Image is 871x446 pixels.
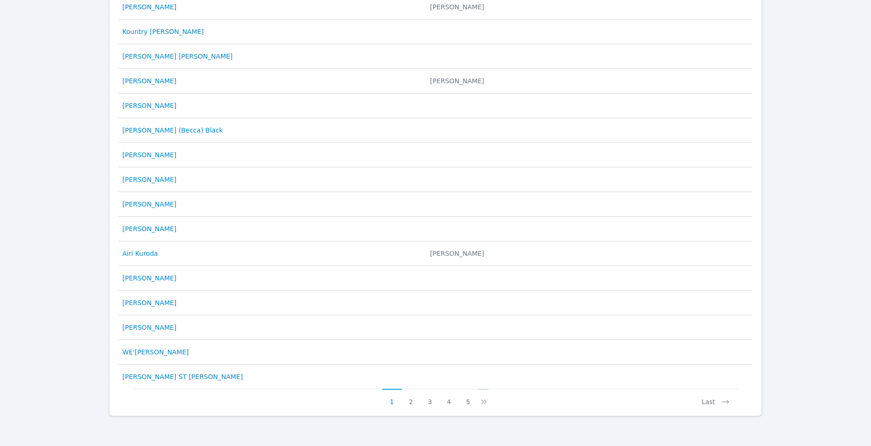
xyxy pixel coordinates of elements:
[119,118,752,143] tr: [PERSON_NAME] (Becca) Black
[119,340,752,365] tr: WE'[PERSON_NAME]
[382,389,402,406] button: 1
[122,126,223,135] a: [PERSON_NAME] (Becca) Black
[122,224,176,233] a: [PERSON_NAME]
[122,298,176,307] a: [PERSON_NAME]
[122,372,243,381] a: [PERSON_NAME] ST [PERSON_NAME]
[119,291,752,315] tr: [PERSON_NAME]
[122,150,176,160] a: [PERSON_NAME]
[122,200,176,209] a: [PERSON_NAME]
[119,93,752,118] tr: [PERSON_NAME]
[430,2,655,12] div: [PERSON_NAME]
[119,143,752,167] tr: [PERSON_NAME]
[119,167,752,192] tr: [PERSON_NAME]
[439,389,458,406] button: 4
[122,76,176,86] a: [PERSON_NAME]
[119,20,752,44] tr: Kountry [PERSON_NAME]
[122,101,176,110] a: [PERSON_NAME]
[119,266,752,291] tr: [PERSON_NAME]
[430,76,655,86] div: [PERSON_NAME]
[122,27,204,36] a: Kountry [PERSON_NAME]
[458,389,477,406] button: 5
[119,69,752,93] tr: [PERSON_NAME] [PERSON_NAME]
[421,389,440,406] button: 3
[119,365,752,389] tr: [PERSON_NAME] ST [PERSON_NAME]
[122,323,176,332] a: [PERSON_NAME]
[694,389,737,406] button: Last
[119,241,752,266] tr: Airi Kuroda [PERSON_NAME]
[119,217,752,241] tr: [PERSON_NAME]
[122,52,233,61] a: [PERSON_NAME] [PERSON_NAME]
[119,315,752,340] tr: [PERSON_NAME]
[402,389,421,406] button: 2
[430,249,655,258] div: [PERSON_NAME]
[122,249,158,258] a: Airi Kuroda
[122,347,189,357] a: WE'[PERSON_NAME]
[122,273,176,283] a: [PERSON_NAME]
[119,192,752,217] tr: [PERSON_NAME]
[122,2,176,12] a: [PERSON_NAME]
[119,44,752,69] tr: [PERSON_NAME] [PERSON_NAME]
[122,175,176,184] a: [PERSON_NAME]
